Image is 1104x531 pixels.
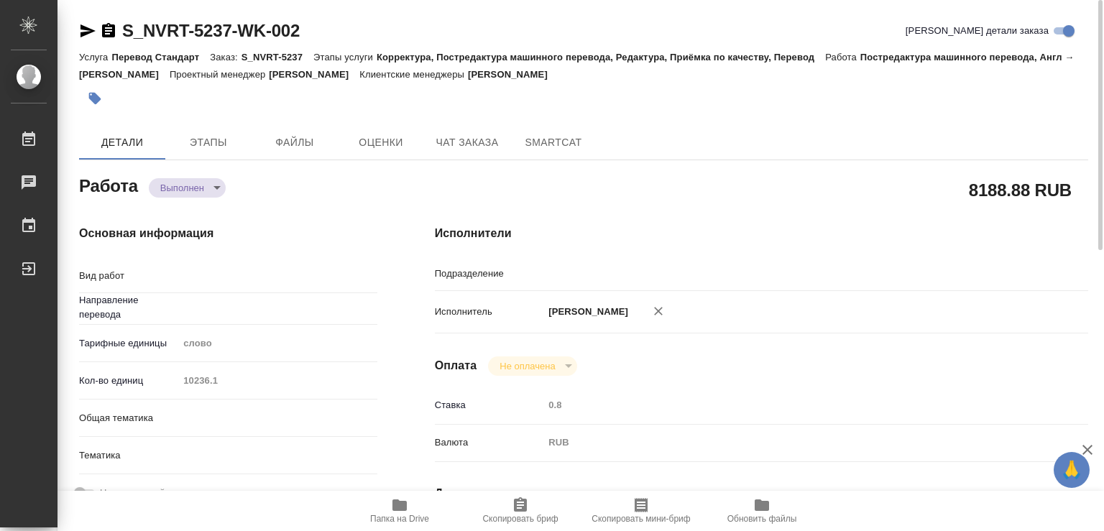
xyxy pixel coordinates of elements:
[701,491,822,531] button: Обновить файлы
[156,182,208,194] button: Выполнен
[435,267,544,281] p: Подразделение
[519,134,588,152] span: SmartCat
[100,22,117,40] button: Скопировать ссылку
[435,225,1088,242] h4: Исполнители
[79,52,111,63] p: Услуга
[488,356,576,376] div: Выполнен
[460,491,581,531] button: Скопировать бриф
[241,52,313,63] p: S_NVRT-5237
[149,178,226,198] div: Выполнен
[79,336,178,351] p: Тарифные единицы
[313,52,377,63] p: Этапы услуги
[370,514,429,524] span: Папка на Drive
[79,83,111,114] button: Добавить тэг
[178,331,377,356] div: слово
[433,134,502,152] span: Чат заказа
[79,374,178,388] p: Кол-во единиц
[1054,452,1090,488] button: 🙏
[111,52,210,63] p: Перевод Стандарт
[1059,455,1084,485] span: 🙏
[178,443,377,468] div: ​
[435,357,477,374] h4: Оплата
[260,134,329,152] span: Файлы
[79,269,178,283] p: Вид работ
[969,177,1072,202] h2: 8188.88 RUB
[906,24,1049,38] span: [PERSON_NAME] детали заказа
[269,69,359,80] p: [PERSON_NAME]
[178,370,377,391] input: Пустое поле
[174,134,243,152] span: Этапы
[79,411,178,425] p: Общая тематика
[346,134,415,152] span: Оценки
[339,491,460,531] button: Папка на Drive
[435,398,544,412] p: Ставка
[581,491,701,531] button: Скопировать мини-бриф
[592,514,690,524] span: Скопировать мини-бриф
[79,225,377,242] h4: Основная информация
[359,69,468,80] p: Клиентские менеджеры
[543,394,1034,415] input: Пустое поле
[727,514,797,524] span: Обновить файлы
[435,485,1088,502] h4: Дополнительно
[435,435,544,450] p: Валюта
[178,406,377,430] div: ​
[643,295,674,327] button: Удалить исполнителя
[435,305,544,319] p: Исполнитель
[210,52,241,63] p: Заказ:
[825,52,860,63] p: Работа
[88,134,157,152] span: Детали
[543,305,628,319] p: [PERSON_NAME]
[468,69,558,80] p: [PERSON_NAME]
[122,21,300,40] a: S_NVRT-5237-WK-002
[100,486,191,500] span: Нотариальный заказ
[482,514,558,524] span: Скопировать бриф
[543,430,1034,455] div: RUB
[79,172,138,198] h2: Работа
[377,52,825,63] p: Корректура, Постредактура машинного перевода, Редактура, Приёмка по качеству, Перевод
[79,293,178,322] p: Направление перевода
[495,360,559,372] button: Не оплачена
[79,22,96,40] button: Скопировать ссылку для ЯМессенджера
[79,448,178,463] p: Тематика
[170,69,269,80] p: Проектный менеджер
